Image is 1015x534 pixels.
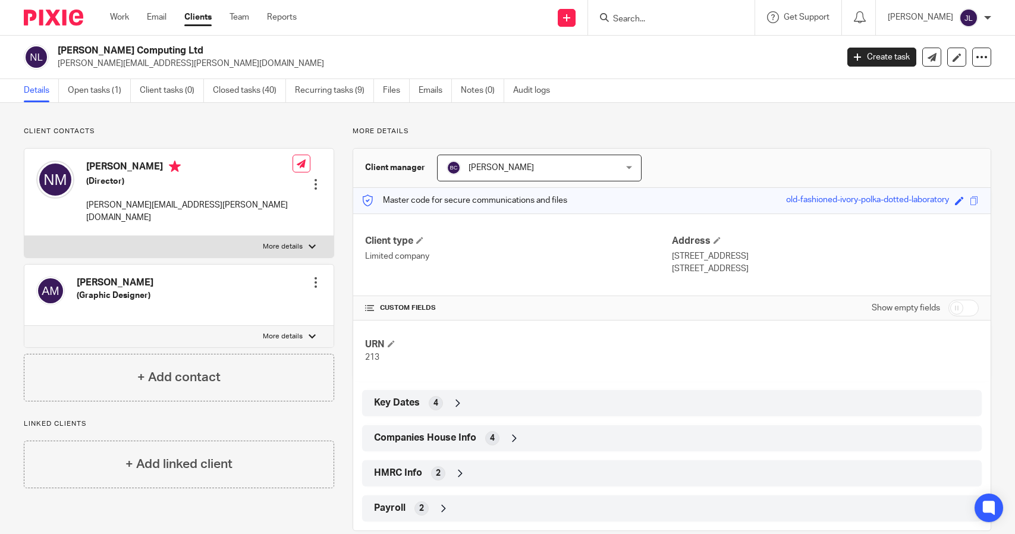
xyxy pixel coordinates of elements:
a: Emails [419,79,452,102]
input: Search [612,14,719,25]
p: Client contacts [24,127,334,136]
img: svg%3E [24,45,49,70]
h5: (Graphic Designer) [77,290,153,301]
h5: (Director) [86,175,293,187]
p: More details [263,332,303,341]
p: [STREET_ADDRESS] [672,250,979,262]
img: svg%3E [36,277,65,305]
h3: Client manager [365,162,425,174]
span: Get Support [784,13,829,21]
img: svg%3E [959,8,978,27]
a: Create task [847,48,916,67]
img: Pixie [24,10,83,26]
img: svg%3E [36,161,74,199]
i: Primary [169,161,181,172]
h4: Client type [365,235,672,247]
a: Notes (0) [461,79,504,102]
a: Email [147,11,166,23]
span: HMRC Info [374,467,422,479]
span: 2 [419,502,424,514]
h4: [PERSON_NAME] [86,161,293,175]
span: 4 [433,397,438,409]
span: 4 [490,432,495,444]
label: Show empty fields [872,302,940,314]
h4: Address [672,235,979,247]
a: Team [230,11,249,23]
p: [STREET_ADDRESS] [672,263,979,275]
a: Details [24,79,59,102]
h2: [PERSON_NAME] Computing Ltd [58,45,675,57]
a: Reports [267,11,297,23]
a: Client tasks (0) [140,79,204,102]
h4: URN [365,338,672,351]
a: Audit logs [513,79,559,102]
h4: CUSTOM FIELDS [365,303,672,313]
span: Companies House Info [374,432,476,444]
p: Master code for secure communications and files [362,194,567,206]
h4: + Add linked client [125,455,232,473]
h4: [PERSON_NAME] [77,277,153,289]
p: [PERSON_NAME][EMAIL_ADDRESS][PERSON_NAME][DOMAIN_NAME] [58,58,829,70]
span: Key Dates [374,397,420,409]
span: [PERSON_NAME] [469,164,534,172]
a: Closed tasks (40) [213,79,286,102]
p: [PERSON_NAME] [888,11,953,23]
p: Linked clients [24,419,334,429]
p: More details [353,127,991,136]
p: More details [263,242,303,252]
p: Limited company [365,250,672,262]
span: Payroll [374,502,406,514]
span: 213 [365,353,379,362]
p: [PERSON_NAME][EMAIL_ADDRESS][PERSON_NAME][DOMAIN_NAME] [86,199,293,224]
a: Recurring tasks (9) [295,79,374,102]
span: 2 [436,467,441,479]
h4: + Add contact [137,368,221,387]
a: Open tasks (1) [68,79,131,102]
img: svg%3E [447,161,461,175]
a: Clients [184,11,212,23]
a: Files [383,79,410,102]
div: old-fashioned-ivory-polka-dotted-laboratory [786,194,949,208]
a: Work [110,11,129,23]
